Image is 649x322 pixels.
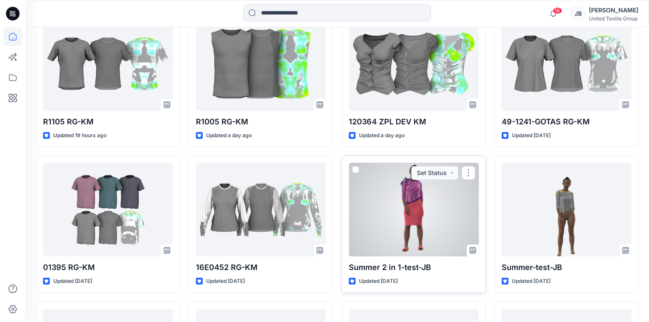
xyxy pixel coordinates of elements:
p: R1005 RG-KM [196,116,326,128]
a: R1105 RG-KM [43,17,173,111]
p: Updated a day ago [206,131,252,140]
div: [PERSON_NAME] [589,5,638,15]
p: Updated a day ago [359,131,405,140]
a: 16E0452 RG-KM [196,163,326,256]
p: Updated [DATE] [512,277,551,286]
a: 01395 RG-KM [43,163,173,256]
p: Updated 19 hours ago [53,131,106,140]
p: Updated [DATE] [359,277,398,286]
p: Summer 2 in 1-test-JB [349,262,479,273]
p: R1105 RG-KM [43,116,173,128]
p: Updated [DATE] [512,131,551,140]
span: 16 [553,7,562,14]
a: 49-1241-GOTAS RG-KM [502,17,632,111]
div: United Textile Group [589,15,638,22]
div: JB [570,6,586,21]
p: 49-1241-GOTAS RG-KM [502,116,632,128]
a: Summer 2 in 1-test-JB [349,163,479,256]
a: R1005 RG-KM [196,17,326,111]
a: Summer-test-JB [502,163,632,256]
p: 01395 RG-KM [43,262,173,273]
a: 120364 ZPL DEV KM [349,17,479,111]
p: 120364 ZPL DEV KM [349,116,479,128]
p: 16E0452 RG-KM [196,262,326,273]
p: Updated [DATE] [206,277,245,286]
p: Summer-test-JB [502,262,632,273]
p: Updated [DATE] [53,277,92,286]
